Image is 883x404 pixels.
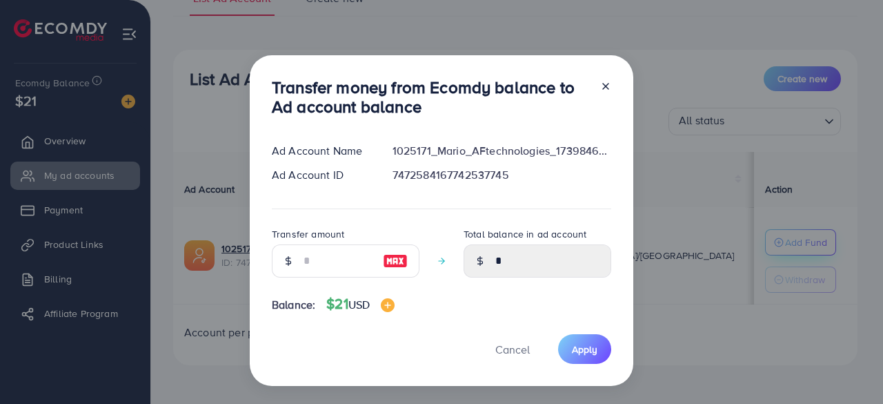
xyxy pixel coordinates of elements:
div: 1025171_Mario_AFtechnologies_1739846587682 [381,143,622,159]
span: Balance: [272,297,315,313]
img: image [383,253,408,269]
h3: Transfer money from Ecomdy balance to Ad account balance [272,77,589,117]
span: USD [348,297,370,312]
h4: $21 [326,296,395,313]
span: Apply [572,343,597,356]
img: image [381,298,395,312]
iframe: Chat [824,342,873,394]
label: Total balance in ad account [464,227,586,241]
button: Cancel [478,334,547,364]
button: Apply [558,334,611,364]
label: Transfer amount [272,227,344,241]
span: Cancel [495,342,530,357]
div: Ad Account Name [261,143,381,159]
div: Ad Account ID [261,167,381,183]
div: 7472584167742537745 [381,167,622,183]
